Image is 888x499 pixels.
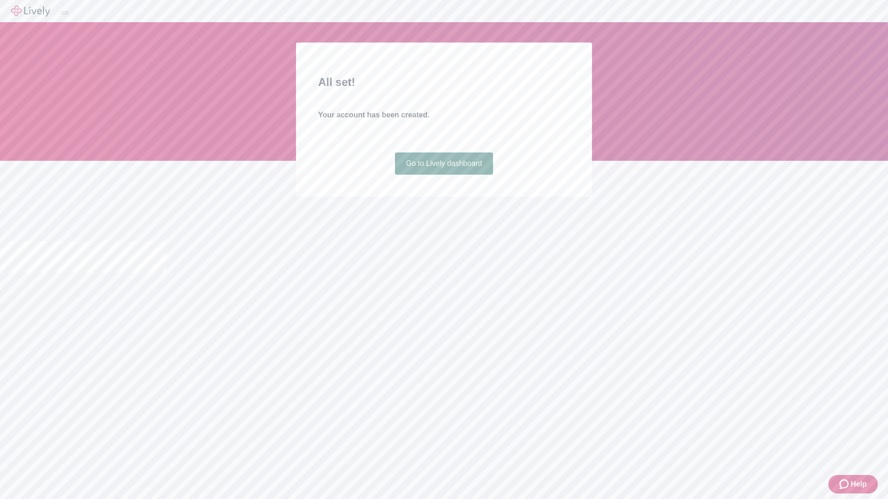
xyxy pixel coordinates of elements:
[851,479,867,490] span: Help
[318,74,570,91] h2: All set!
[11,6,50,17] img: Lively
[318,110,570,121] h4: Your account has been created.
[61,12,68,14] button: Log out
[839,479,851,490] svg: Zendesk support icon
[395,152,493,175] a: Go to Lively dashboard
[828,475,878,493] button: Zendesk support iconHelp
